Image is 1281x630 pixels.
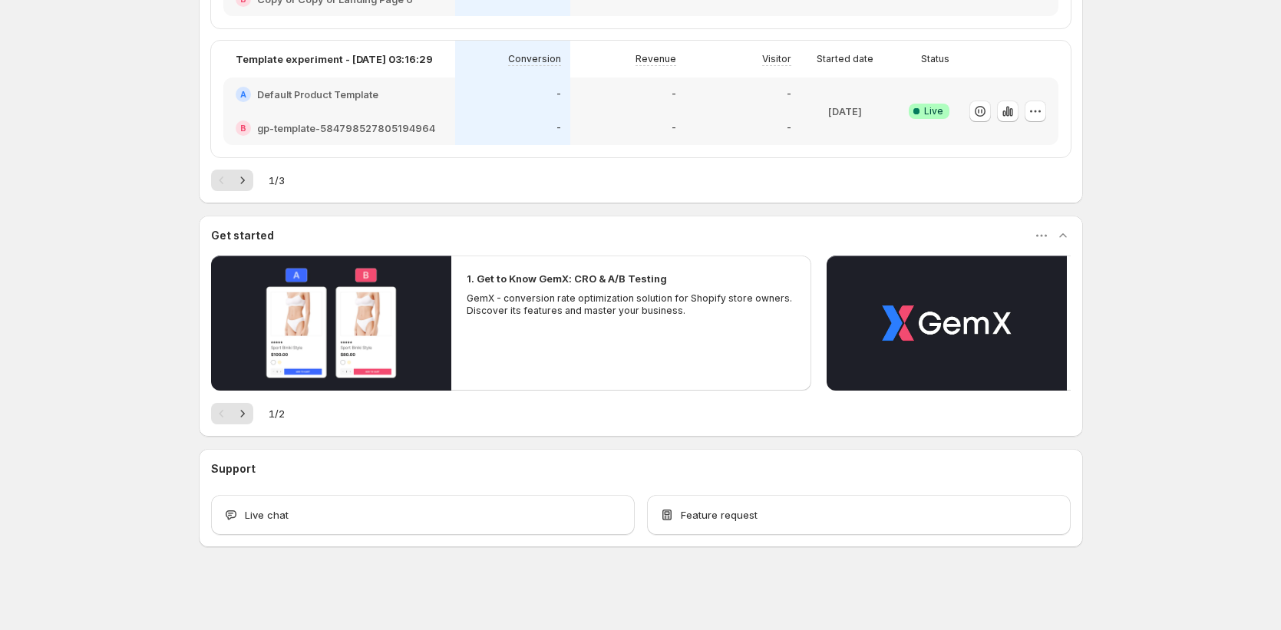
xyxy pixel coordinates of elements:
[211,170,253,191] nav: Pagination
[556,122,561,134] p: -
[924,105,943,117] span: Live
[269,406,285,421] span: 1 / 2
[672,88,676,101] p: -
[240,90,246,99] h2: A
[257,120,435,136] h2: gp-template-584798527805194964
[762,53,791,65] p: Visitor
[257,87,378,102] h2: Default Product Template
[211,228,274,243] h3: Get started
[467,271,667,286] h2: 1. Get to Know GemX: CRO & A/B Testing
[827,256,1067,391] button: Play video
[828,104,862,119] p: [DATE]
[672,122,676,134] p: -
[921,53,949,65] p: Status
[232,170,253,191] button: Next
[817,53,873,65] p: Started date
[211,403,253,424] nav: Pagination
[787,122,791,134] p: -
[269,173,285,188] span: 1 / 3
[787,88,791,101] p: -
[232,403,253,424] button: Next
[211,461,256,477] h3: Support
[636,53,676,65] p: Revenue
[236,51,433,67] p: Template experiment - [DATE] 03:16:29
[556,88,561,101] p: -
[240,124,246,133] h2: B
[508,53,561,65] p: Conversion
[467,292,797,317] p: GemX - conversion rate optimization solution for Shopify store owners. Discover its features and ...
[211,256,451,391] button: Play video
[245,507,289,523] span: Live chat
[681,507,758,523] span: Feature request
